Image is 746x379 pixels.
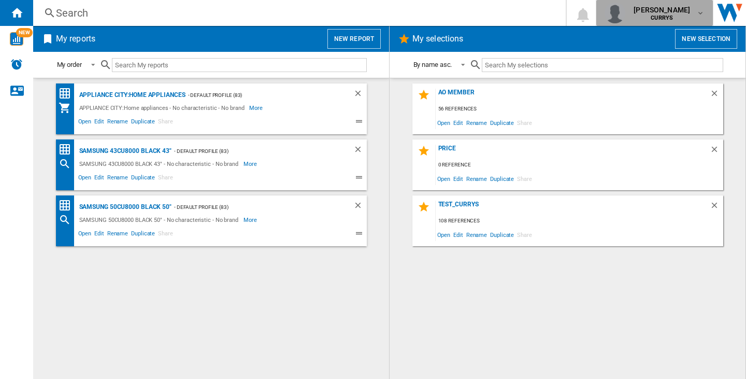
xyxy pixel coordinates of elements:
[452,116,465,130] span: Edit
[77,145,171,158] div: SAMSUNG 43CU8000 BLACK 43"
[10,32,23,46] img: wise-card.svg
[59,158,77,170] div: Search
[54,29,97,49] h2: My reports
[243,158,259,170] span: More
[59,199,77,212] div: Price Matrix
[130,117,156,129] span: Duplicate
[465,228,489,242] span: Rename
[112,58,367,72] input: Search My reports
[465,116,489,130] span: Rename
[93,117,106,129] span: Edit
[185,89,333,102] div: - Default profile (83)
[130,229,156,241] span: Duplicate
[77,229,93,241] span: Open
[436,103,723,116] div: 56 references
[353,145,367,158] div: Delete
[243,214,259,226] span: More
[353,201,367,214] div: Delete
[77,89,185,102] div: APPLIANCE CITY:Home appliances
[436,215,723,228] div: 108 references
[130,173,156,185] span: Duplicate
[436,172,452,186] span: Open
[327,29,381,49] button: New report
[249,102,264,114] span: More
[710,201,723,215] div: Delete
[465,172,489,186] span: Rename
[489,228,515,242] span: Duplicate
[77,158,243,170] div: SAMSUNG 43CU8000 BLACK 43" - No characteristic - No brand
[59,143,77,156] div: Price Matrix
[436,89,710,103] div: ao member
[436,145,710,159] div: price
[452,228,465,242] span: Edit
[106,229,130,241] span: Rename
[482,58,723,72] input: Search My selections
[59,87,77,100] div: Price Matrix
[77,201,171,214] div: SAMSUNG 50CU8000 BLACK 50"
[171,145,333,158] div: - Default profile (83)
[651,15,673,21] b: CURRYS
[436,116,452,130] span: Open
[436,159,723,172] div: 0 reference
[515,116,534,130] span: Share
[489,172,515,186] span: Duplicate
[452,172,465,186] span: Edit
[77,102,250,114] div: APPLIANCE CITY:Home appliances - No characteristic - No brand
[57,61,82,68] div: My order
[515,172,534,186] span: Share
[156,229,175,241] span: Share
[436,228,452,242] span: Open
[489,116,515,130] span: Duplicate
[77,173,93,185] span: Open
[410,29,465,49] h2: My selections
[515,228,534,242] span: Share
[77,117,93,129] span: Open
[16,28,33,37] span: NEW
[106,173,130,185] span: Rename
[413,61,452,68] div: By name asc.
[59,102,77,114] div: My Assortment
[156,173,175,185] span: Share
[59,214,77,226] div: Search
[56,6,539,20] div: Search
[353,89,367,102] div: Delete
[710,89,723,103] div: Delete
[171,201,333,214] div: - Default profile (83)
[436,201,710,215] div: test_currys
[675,29,737,49] button: New selection
[156,117,175,129] span: Share
[605,3,625,23] img: profile.jpg
[106,117,130,129] span: Rename
[10,58,23,71] img: alerts-logo.svg
[634,5,690,15] span: [PERSON_NAME]
[710,145,723,159] div: Delete
[93,173,106,185] span: Edit
[93,229,106,241] span: Edit
[77,214,243,226] div: SAMSUNG 50CU8000 BLACK 50" - No characteristic - No brand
